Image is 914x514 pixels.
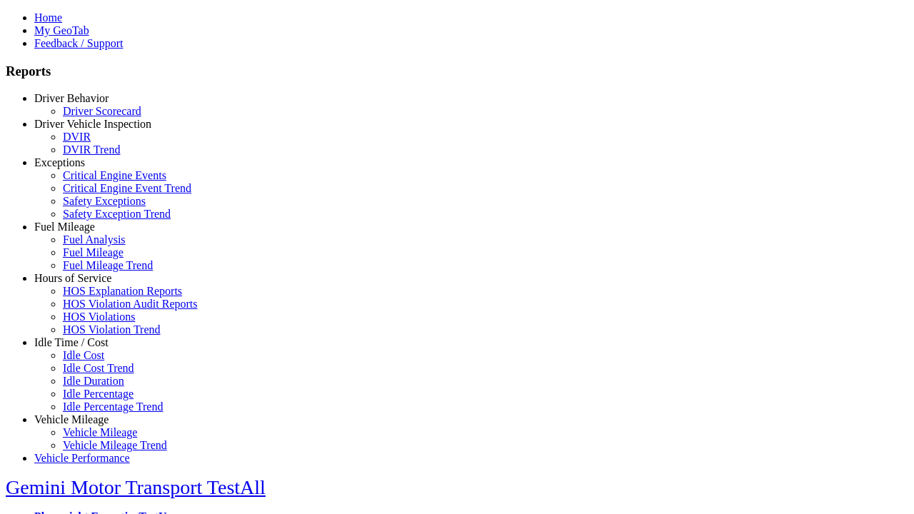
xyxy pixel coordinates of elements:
[63,311,135,323] a: HOS Violations
[63,259,153,271] a: Fuel Mileage Trend
[6,476,266,498] a: Gemini Motor Transport TestAll
[34,336,109,348] a: Idle Time / Cost
[63,169,166,181] a: Critical Engine Events
[63,323,161,336] a: HOS Violation Trend
[34,118,151,130] a: Driver Vehicle Inspection
[34,221,95,233] a: Fuel Mileage
[63,131,91,143] a: DVIR
[34,413,109,425] a: Vehicle Mileage
[63,195,146,207] a: Safety Exceptions
[63,426,137,438] a: Vehicle Mileage
[63,285,182,297] a: HOS Explanation Reports
[34,37,123,49] a: Feedback / Support
[63,375,124,387] a: Idle Duration
[63,439,167,451] a: Vehicle Mileage Trend
[63,388,134,400] a: Idle Percentage
[63,349,104,361] a: Idle Cost
[6,64,908,79] h3: Reports
[34,11,62,24] a: Home
[63,400,163,413] a: Idle Percentage Trend
[63,246,124,258] a: Fuel Mileage
[34,92,109,104] a: Driver Behavior
[63,362,134,374] a: Idle Cost Trend
[63,208,171,220] a: Safety Exception Trend
[34,156,85,168] a: Exceptions
[34,452,130,464] a: Vehicle Performance
[63,105,141,117] a: Driver Scorecard
[34,24,89,36] a: My GeoTab
[63,143,120,156] a: DVIR Trend
[34,272,111,284] a: Hours of Service
[63,182,191,194] a: Critical Engine Event Trend
[63,233,126,246] a: Fuel Analysis
[63,298,198,310] a: HOS Violation Audit Reports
